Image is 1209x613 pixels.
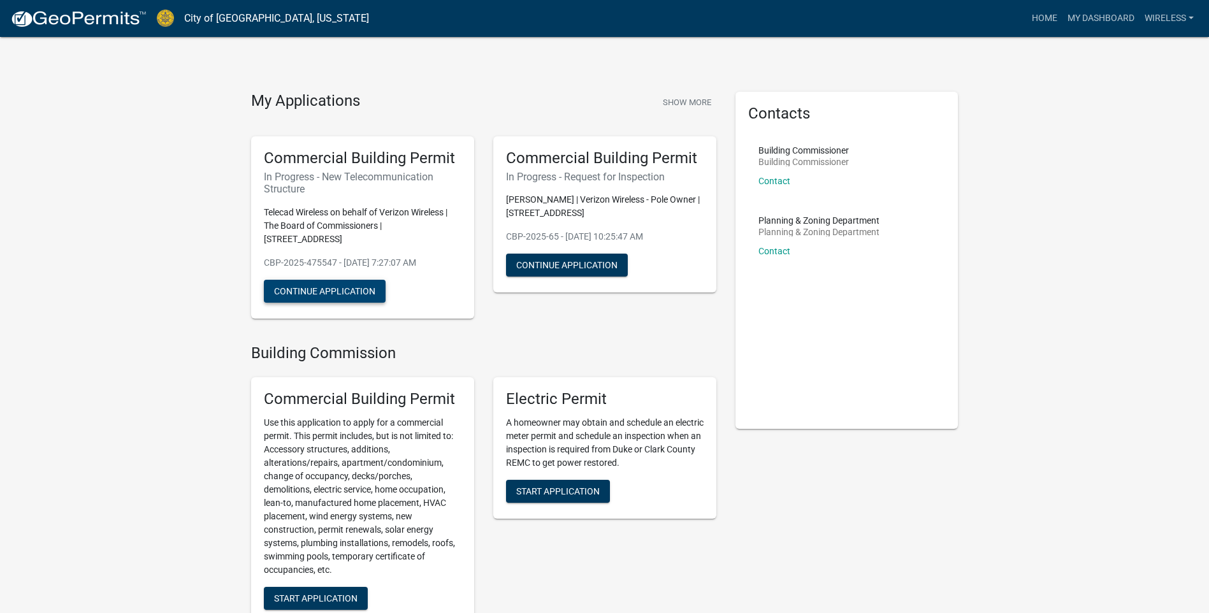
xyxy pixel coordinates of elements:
[251,344,716,363] h4: Building Commission
[506,171,704,183] h6: In Progress - Request for Inspection
[506,480,610,503] button: Start Application
[264,206,461,246] p: Telecad Wireless on behalf of Verizon Wireless | The Board of Commissioners | [STREET_ADDRESS]
[1062,6,1140,31] a: My Dashboard
[506,416,704,470] p: A homeowner may obtain and schedule an electric meter permit and schedule an inspection when an i...
[506,390,704,408] h5: Electric Permit
[1027,6,1062,31] a: Home
[658,92,716,113] button: Show More
[516,486,600,496] span: Start Application
[1140,6,1199,31] a: Wireless
[748,105,946,123] h5: Contacts
[264,390,461,408] h5: Commercial Building Permit
[264,149,461,168] h5: Commercial Building Permit
[758,176,790,186] a: Contact
[506,254,628,277] button: Continue Application
[758,157,849,166] p: Building Commissioner
[506,230,704,243] p: CBP-2025-65 - [DATE] 10:25:47 AM
[264,280,386,303] button: Continue Application
[264,416,461,577] p: Use this application to apply for a commercial permit. This permit includes, but is not limited t...
[758,146,849,155] p: Building Commissioner
[758,246,790,256] a: Contact
[274,593,358,603] span: Start Application
[251,92,360,111] h4: My Applications
[758,227,880,236] p: Planning & Zoning Department
[264,256,461,270] p: CBP-2025-475547 - [DATE] 7:27:07 AM
[506,193,704,220] p: [PERSON_NAME] | Verizon Wireless - Pole Owner | [STREET_ADDRESS]
[506,149,704,168] h5: Commercial Building Permit
[184,8,369,29] a: City of [GEOGRAPHIC_DATA], [US_STATE]
[758,216,880,225] p: Planning & Zoning Department
[264,587,368,610] button: Start Application
[157,10,174,27] img: City of Jeffersonville, Indiana
[264,171,461,195] h6: In Progress - New Telecommunication Structure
